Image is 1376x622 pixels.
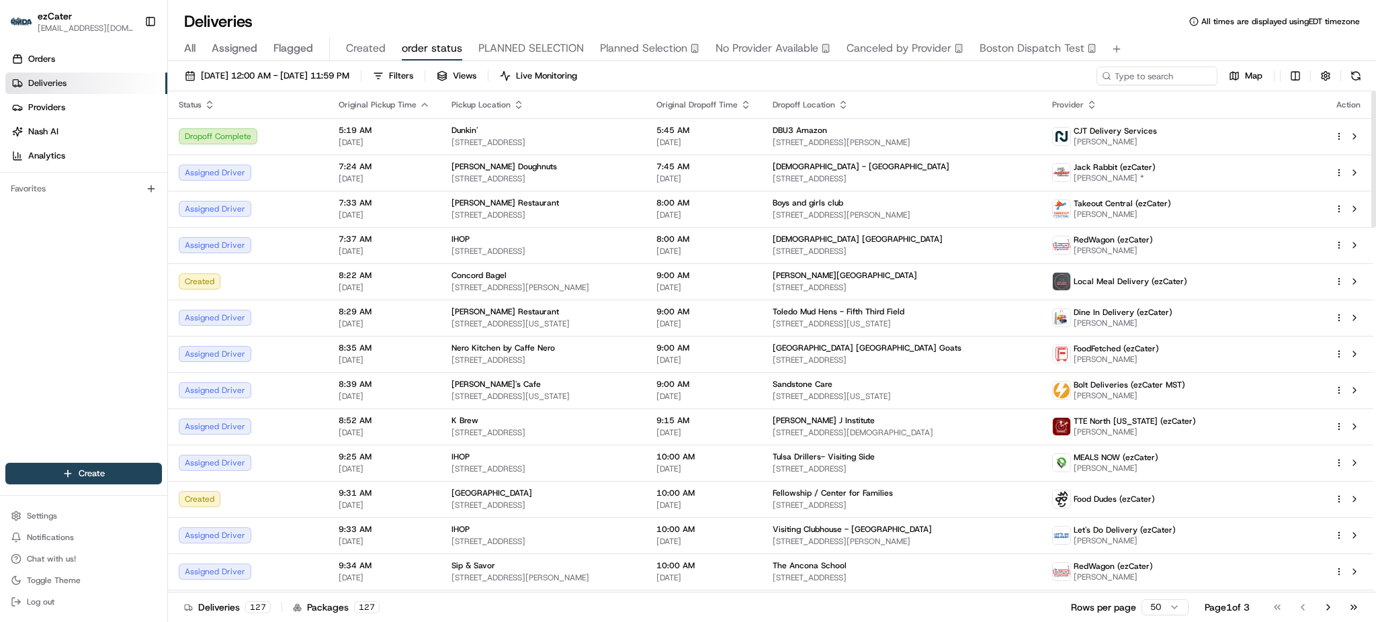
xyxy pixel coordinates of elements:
span: 5:19 AM [339,125,430,136]
span: [PERSON_NAME] [1074,136,1157,147]
span: Knowledge Base [27,195,103,208]
input: Type to search [1096,66,1217,85]
span: [DATE] [656,463,751,474]
span: [STREET_ADDRESS] [773,355,1031,365]
span: Filters [389,70,413,82]
span: [DATE] [339,318,430,329]
a: Analytics [5,145,167,167]
a: Nash AI [5,121,167,142]
div: Page 1 of 3 [1205,601,1250,614]
a: Providers [5,97,167,118]
span: Nero Kitchen by Caffe Nero [451,343,555,353]
span: 8:00 AM [656,197,751,208]
span: 8:00 AM [656,234,751,245]
span: [DATE] [339,463,430,474]
span: [STREET_ADDRESS] [773,500,1031,510]
span: [DATE] [656,282,751,293]
span: All times are displayed using EDT timezone [1201,16,1360,27]
span: [PERSON_NAME] Doughnuts [451,161,557,172]
button: [EMAIL_ADDRESS][DOMAIN_NAME] [38,23,134,34]
span: MEALS NOW (ezCater) [1074,452,1158,463]
span: 7:33 AM [339,197,430,208]
span: [DATE] [656,572,751,583]
span: [STREET_ADDRESS][US_STATE] [773,391,1031,402]
span: Settings [27,510,57,521]
span: Boys and girls club [773,197,843,208]
span: [GEOGRAPHIC_DATA] [GEOGRAPHIC_DATA] Goats [773,343,961,353]
img: FoodFetched.jpg [1053,345,1070,363]
img: melas_now_logo.png [1053,454,1070,472]
span: [STREET_ADDRESS][PERSON_NAME] [451,572,635,583]
span: Canceled by Provider [847,40,951,56]
span: [DATE] [339,500,430,510]
span: Original Dropoff Time [656,99,738,110]
span: Providers [28,101,65,114]
span: [STREET_ADDRESS][US_STATE] [451,391,635,402]
span: [DATE] [656,355,751,365]
span: [STREET_ADDRESS][PERSON_NAME] [451,282,635,293]
span: Dine In Delivery (ezCater) [1074,307,1172,318]
span: IHOP [451,524,470,535]
span: 9:00 AM [656,306,751,317]
span: [PERSON_NAME] * [1074,173,1156,183]
span: [STREET_ADDRESS][US_STATE] [451,318,635,329]
div: 💻 [114,196,124,207]
span: [DATE] [656,137,751,148]
button: [DATE] 12:00 AM - [DATE] 11:59 PM [179,66,355,85]
span: [STREET_ADDRESS][DEMOGRAPHIC_DATA] [773,427,1031,438]
span: Analytics [28,150,65,162]
span: [STREET_ADDRESS] [451,137,635,148]
span: [STREET_ADDRESS] [451,173,635,184]
span: 9:00 AM [656,270,751,281]
img: 1736555255976-a54dd68f-1ca7-489b-9aae-adbdc363a1c4 [13,128,38,152]
span: Sip & Savor [451,560,495,571]
span: DBU3 Amazon [773,125,827,136]
h1: Deliveries [184,11,253,32]
span: 9:00 AM [656,343,751,353]
span: Create [79,468,105,480]
span: [DATE] [339,210,430,220]
span: [PERSON_NAME] Restaurant [451,197,559,208]
span: [PERSON_NAME] Restaurant [451,306,559,317]
span: Views [453,70,476,82]
input: Clear [35,87,222,101]
img: tte_north_alabama.png [1053,418,1070,435]
span: Orders [28,53,55,65]
span: [GEOGRAPHIC_DATA] [451,488,532,498]
span: [PERSON_NAME] J Institute [773,415,875,426]
span: [STREET_ADDRESS] [773,282,1031,293]
span: 10:00 AM [656,451,751,462]
span: 10:00 AM [656,488,751,498]
button: Notifications [5,528,162,547]
span: [STREET_ADDRESS] [451,355,635,365]
span: [PERSON_NAME] [1074,390,1185,401]
span: Assigned [212,40,257,56]
span: PLANNED SELECTION [478,40,584,56]
span: Dunkin' [451,125,478,136]
span: [DATE] [656,246,751,257]
img: time_to_eat_nevada_logo [1053,236,1070,254]
span: 7:37 AM [339,234,430,245]
span: K Brew [451,415,478,426]
span: Boston Dispatch Test [980,40,1084,56]
img: ezCater [11,17,32,26]
span: The Ancona School [773,560,847,571]
span: Bolt Deliveries (ezCater MST) [1074,380,1185,390]
span: All [184,40,196,56]
span: [DATE] [656,391,751,402]
span: No Provider Available [716,40,818,56]
img: v_1242_poe.png [1053,309,1070,326]
div: Favorites [5,178,162,199]
span: [DATE] [339,536,430,547]
span: [DATE] [339,282,430,293]
span: [STREET_ADDRESS] [773,572,1031,583]
div: Action [1334,99,1363,110]
span: [DATE] [656,173,751,184]
span: Toledo Mud Hens - Fifth Third Field [773,306,904,317]
span: [DEMOGRAPHIC_DATA] - [GEOGRAPHIC_DATA] [773,161,949,172]
span: [DATE] [339,427,430,438]
span: [STREET_ADDRESS][PERSON_NAME] [773,210,1031,220]
img: Nash [13,13,40,40]
span: Live Monitoring [516,70,577,82]
span: Dropoff Location [773,99,835,110]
